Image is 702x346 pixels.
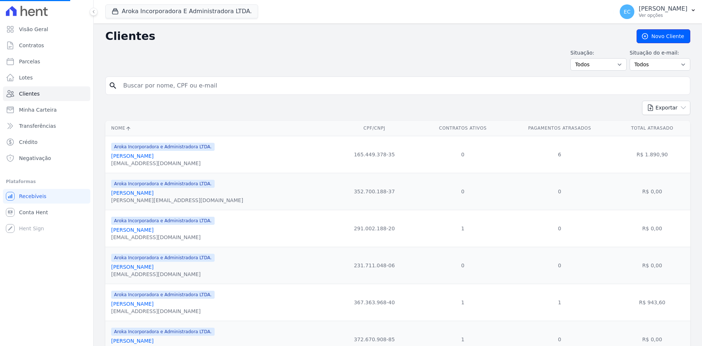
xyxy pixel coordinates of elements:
[111,234,215,241] div: [EMAIL_ADDRESS][DOMAIN_NAME]
[614,247,690,284] td: R$ 0,00
[637,29,690,43] a: Novo Cliente
[3,38,90,53] a: Contratos
[614,173,690,210] td: R$ 0,00
[111,291,215,299] span: Aroka Incorporadora e Administradora LTDA.
[3,151,90,165] a: Negativação
[505,173,614,210] td: 0
[420,247,505,284] td: 0
[119,78,687,93] input: Buscar por nome, CPF ou e-mail
[624,9,631,14] span: EC
[105,4,258,18] button: Aroka Incorporadora E Administradora LTDA.
[420,210,505,247] td: 1
[630,49,690,57] label: Situação do e-mail:
[505,210,614,247] td: 0
[3,135,90,149] a: Crédito
[614,121,690,136] th: Total Atrasado
[3,189,90,204] a: Recebíveis
[109,81,117,90] i: search
[614,1,702,22] button: EC [PERSON_NAME] Ver opções
[614,136,690,173] td: R$ 1.890,90
[328,210,420,247] td: 291.002.188-20
[3,54,90,69] a: Parcelas
[19,74,33,81] span: Lotes
[19,26,48,33] span: Visão Geral
[3,119,90,133] a: Transferências
[111,254,215,262] span: Aroka Incorporadora e Administradora LTDA.
[328,173,420,210] td: 352.700.188-37
[328,247,420,284] td: 231.711.048-06
[328,284,420,321] td: 367.363.968-40
[111,301,154,307] a: [PERSON_NAME]
[6,177,87,186] div: Plataformas
[642,101,690,115] button: Exportar
[111,180,215,188] span: Aroka Incorporadora e Administradora LTDA.
[111,190,154,196] a: [PERSON_NAME]
[639,5,687,12] p: [PERSON_NAME]
[111,153,154,159] a: [PERSON_NAME]
[19,122,56,130] span: Transferências
[420,121,505,136] th: Contratos Ativos
[111,264,154,270] a: [PERSON_NAME]
[614,210,690,247] td: R$ 0,00
[328,136,420,173] td: 165.449.378-35
[639,12,687,18] p: Ver opções
[105,30,625,43] h2: Clientes
[3,205,90,220] a: Conta Hent
[3,103,90,117] a: Minha Carteira
[505,136,614,173] td: 6
[111,308,215,315] div: [EMAIL_ADDRESS][DOMAIN_NAME]
[505,284,614,321] td: 1
[111,328,215,336] span: Aroka Incorporadora e Administradora LTDA.
[105,121,328,136] th: Nome
[614,284,690,321] td: R$ 943,60
[3,22,90,37] a: Visão Geral
[420,284,505,321] td: 1
[3,86,90,101] a: Clientes
[19,209,48,216] span: Conta Hent
[111,217,215,225] span: Aroka Incorporadora e Administradora LTDA.
[19,106,57,114] span: Minha Carteira
[111,271,215,278] div: [EMAIL_ADDRESS][DOMAIN_NAME]
[328,121,420,136] th: CPF/CNPJ
[111,227,154,233] a: [PERSON_NAME]
[420,136,505,173] td: 0
[19,138,38,146] span: Crédito
[19,155,51,162] span: Negativação
[111,143,215,151] span: Aroka Incorporadora e Administradora LTDA.
[505,121,614,136] th: Pagamentos Atrasados
[111,160,215,167] div: [EMAIL_ADDRESS][DOMAIN_NAME]
[111,338,154,344] a: [PERSON_NAME]
[570,49,627,57] label: Situação:
[19,42,44,49] span: Contratos
[111,197,243,204] div: [PERSON_NAME][EMAIL_ADDRESS][DOMAIN_NAME]
[19,90,39,97] span: Clientes
[19,58,40,65] span: Parcelas
[3,70,90,85] a: Lotes
[420,173,505,210] td: 0
[505,247,614,284] td: 0
[19,193,46,200] span: Recebíveis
